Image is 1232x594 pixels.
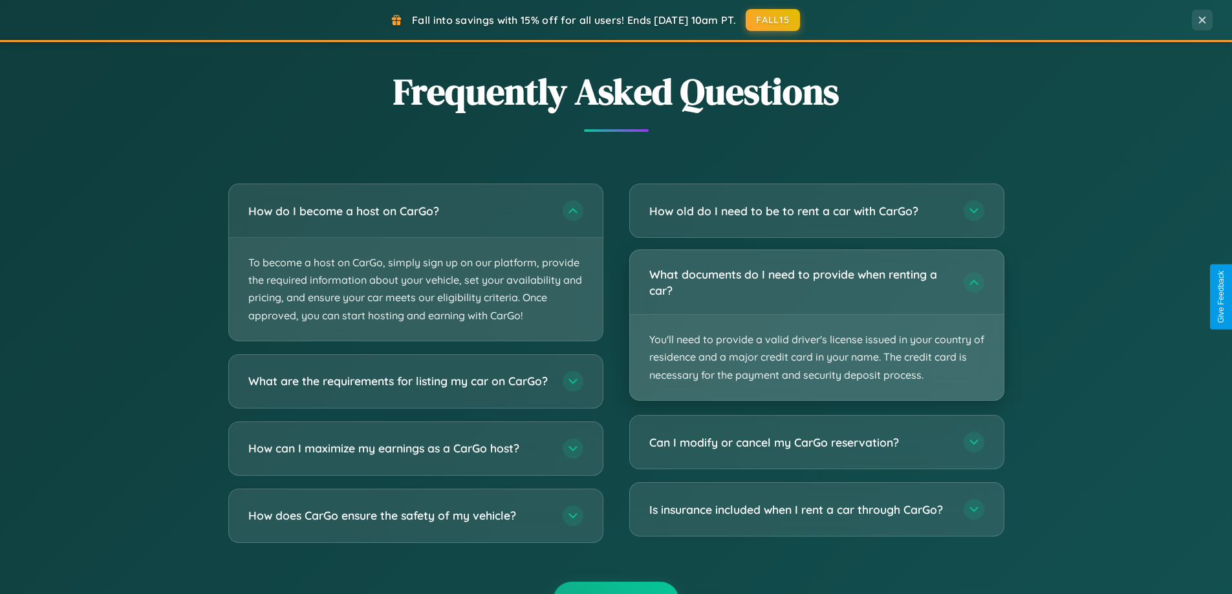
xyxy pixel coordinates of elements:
button: FALL15 [746,9,800,31]
h3: Can I modify or cancel my CarGo reservation? [649,434,951,451]
h3: Is insurance included when I rent a car through CarGo? [649,502,951,518]
span: Fall into savings with 15% off for all users! Ends [DATE] 10am PT. [412,14,736,27]
h3: How does CarGo ensure the safety of my vehicle? [248,507,550,524]
div: Give Feedback [1216,271,1226,323]
h3: How can I maximize my earnings as a CarGo host? [248,440,550,456]
p: To become a host on CarGo, simply sign up on our platform, provide the required information about... [229,238,603,341]
h2: Frequently Asked Questions [228,67,1004,116]
h3: How do I become a host on CarGo? [248,203,550,219]
h3: What documents do I need to provide when renting a car? [649,266,951,298]
p: You'll need to provide a valid driver's license issued in your country of residence and a major c... [630,315,1004,400]
h3: How old do I need to be to rent a car with CarGo? [649,203,951,219]
h3: What are the requirements for listing my car on CarGo? [248,373,550,389]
